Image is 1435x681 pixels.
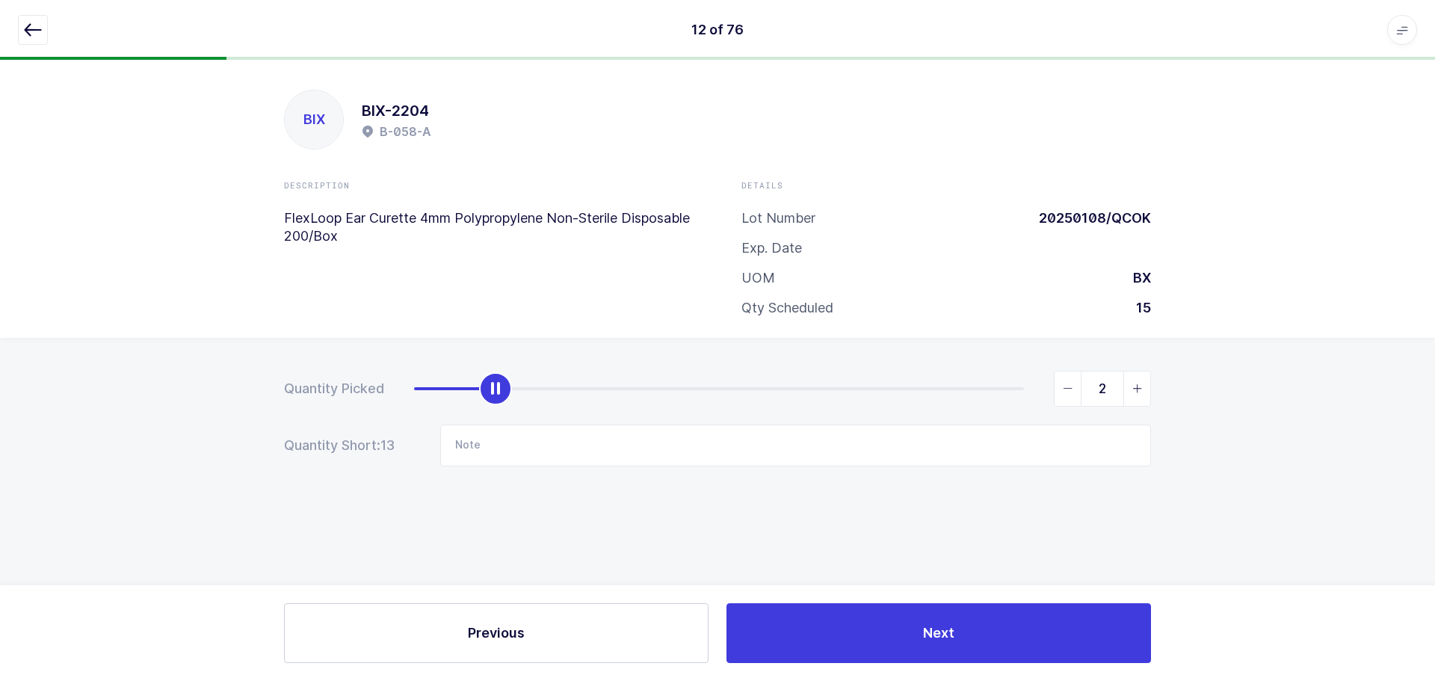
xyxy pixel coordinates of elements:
[284,380,384,398] div: Quantity Picked
[726,603,1151,663] button: Next
[468,623,525,642] span: Previous
[284,179,694,191] div: Description
[741,269,775,287] div: UOM
[380,123,431,141] h2: B-058-A
[741,239,802,257] div: Exp. Date
[440,425,1151,466] input: Note
[285,90,343,149] div: BIX
[284,603,709,663] button: Previous
[1121,269,1151,287] div: BX
[380,437,410,454] span: 13
[284,209,694,245] p: FlexLoop Ear Curette 4mm Polypropylene Non-Sterile Disposable 200/Box
[691,21,744,39] div: 12 of 76
[741,299,833,317] div: Qty Scheduled
[284,437,410,454] div: Quantity Short:
[741,209,815,227] div: Lot Number
[362,99,431,123] h1: BIX-2204
[1124,299,1151,317] div: 15
[414,371,1151,407] div: slider between 0 and 15
[741,179,1151,191] div: Details
[923,623,954,642] span: Next
[1027,209,1151,227] div: 20250108/QCOK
